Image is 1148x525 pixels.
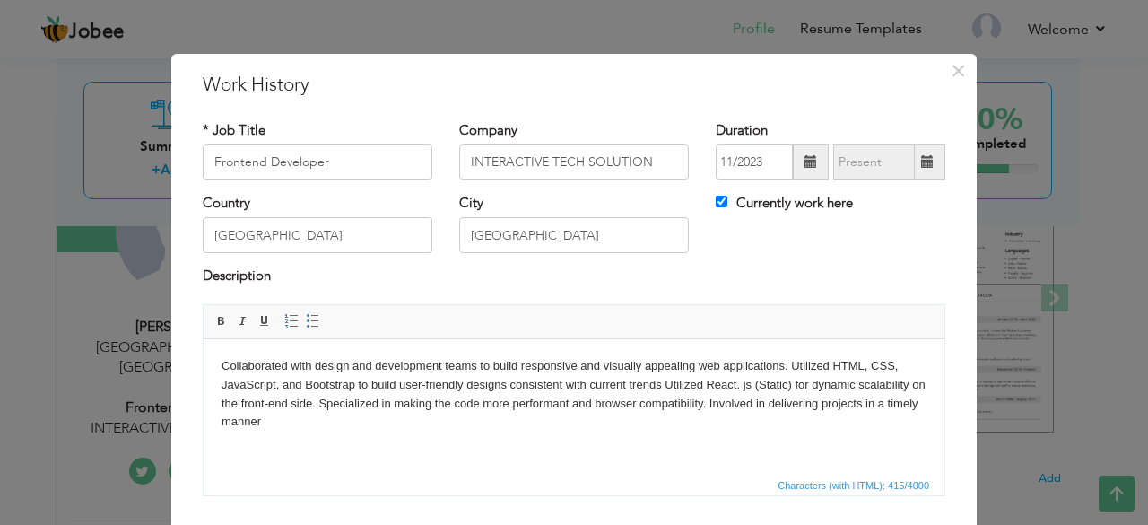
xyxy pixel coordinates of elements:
a: Underline [255,311,274,331]
a: Insert/Remove Numbered List [282,311,301,331]
label: Country [203,194,250,213]
a: Bold [212,311,231,331]
div: Statistics [774,477,935,494]
h3: Work History [203,72,945,99]
label: Duration [716,121,768,140]
input: Currently work here [716,196,727,207]
label: Description [203,267,271,285]
label: * Job Title [203,121,265,140]
a: Insert/Remove Bulleted List [303,311,323,331]
span: × [951,55,966,87]
label: Company [459,121,517,140]
span: Characters (with HTML): 415/4000 [774,477,933,494]
button: Close [944,57,972,85]
a: Italic [233,311,253,331]
input: From [716,144,793,180]
label: City [459,194,483,213]
label: Currently work here [716,194,853,213]
iframe: Rich Text Editor, workEditor [204,339,944,474]
input: Present [833,144,915,180]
